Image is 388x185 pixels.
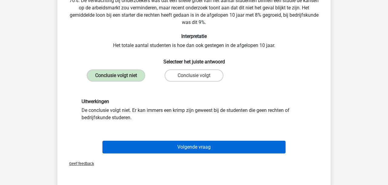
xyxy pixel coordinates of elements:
[77,99,311,121] div: De conclusie volgt niet. Er kan immers een krimp zijn geweest bij de studenten die geen rechten o...
[102,141,286,153] button: Volgende vraag
[67,33,321,39] h6: Interpretatie
[64,161,94,166] span: Geef feedback
[82,99,306,104] h6: Uitwerkingen
[67,54,321,65] h6: Selecteer het juiste antwoord
[165,69,223,82] label: Conclusie volgt
[87,69,145,82] label: Conclusie volgt niet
